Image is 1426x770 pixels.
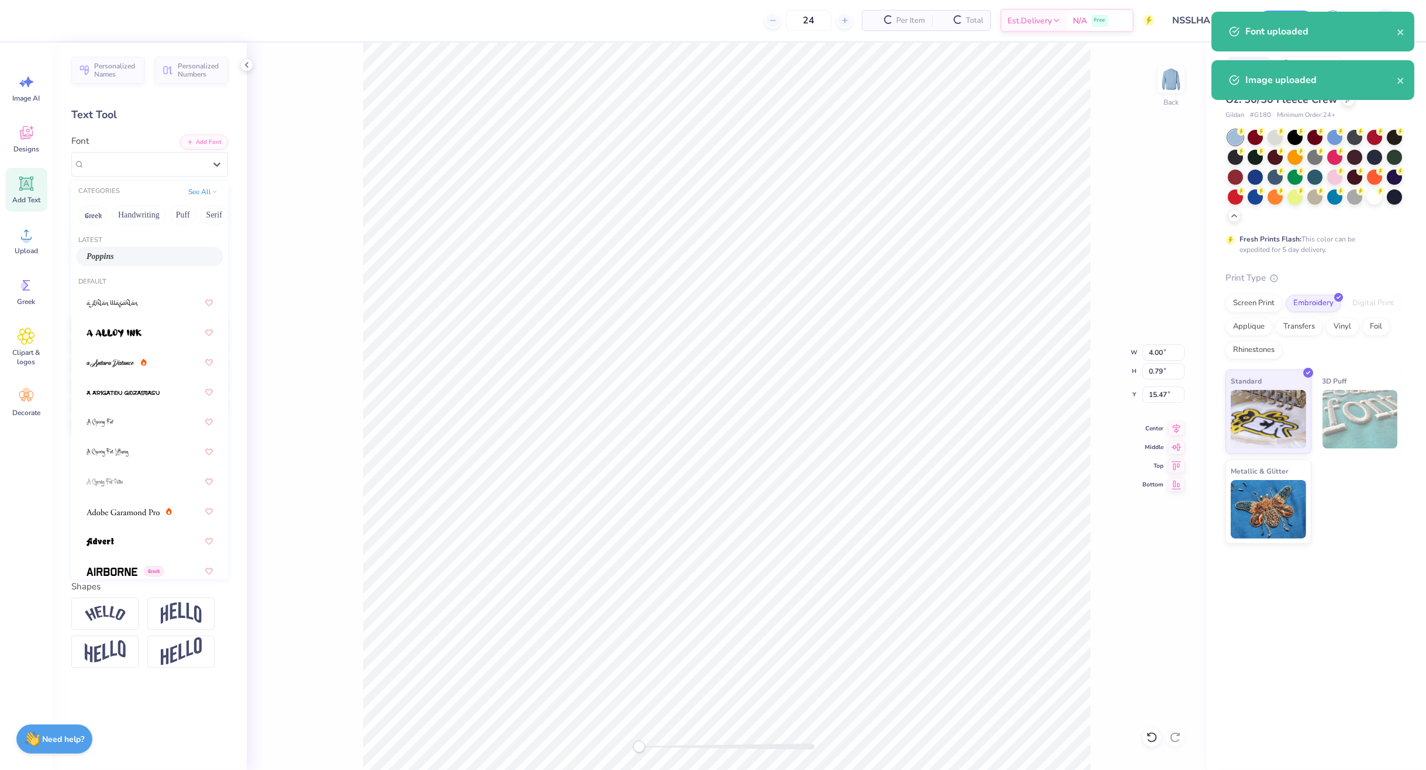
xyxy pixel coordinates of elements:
div: Accessibility label [633,741,645,752]
div: Print Type [1225,271,1403,285]
img: Arc [85,606,126,621]
img: a Arigatou Gozaimasu [87,389,160,397]
div: Embroidery [1286,295,1341,312]
div: Screen Print [1225,295,1282,312]
span: Est. Delivery [1007,15,1052,27]
div: Applique [1225,318,1272,336]
button: Puff [170,206,196,225]
div: CATEGORIES [78,187,120,196]
button: close [1397,25,1405,39]
div: Transfers [1276,318,1323,336]
label: Font [71,134,89,148]
span: Minimum Order: 24 + [1277,111,1335,120]
strong: Fresh Prints Flash: [1239,234,1301,244]
img: 3D Puff [1323,390,1398,448]
a: ZJ [1358,9,1403,32]
span: Middle [1142,443,1163,452]
button: Personalized Names [71,57,144,84]
button: Personalized Numbers [155,57,228,84]
div: Rhinestones [1225,341,1282,359]
div: Back [1163,97,1179,108]
input: Untitled Design [1163,9,1249,32]
span: Standard [1231,375,1262,387]
img: A Charming Font [87,419,114,427]
span: Designs [13,144,39,154]
img: a Alloy Ink [87,329,141,337]
span: N/A [1073,15,1087,27]
div: Image uploaded [1245,73,1397,87]
button: Serif [200,206,229,225]
img: A Charming Font Outline [87,478,123,486]
span: Greek [144,566,164,576]
img: a Ahlan Wasahlan [87,299,139,308]
strong: Need help? [43,734,85,745]
span: Gildan [1225,111,1244,120]
button: close [1397,73,1405,87]
img: Standard [1231,390,1306,448]
span: Metallic & Glitter [1231,465,1289,477]
img: Flag [85,640,126,663]
img: Back [1159,68,1183,91]
span: Center [1142,424,1163,433]
button: Add Font [180,134,228,150]
span: 3D Puff [1323,375,1347,387]
button: Greek [78,206,108,225]
span: Upload [15,246,38,255]
div: Foil [1362,318,1390,336]
div: Text Tool [71,107,228,123]
span: Personalized Names [94,62,137,78]
div: Digital Print [1345,295,1401,312]
img: a Antara Distance [87,359,134,367]
span: Personalized Numbers [178,62,221,78]
span: Per Item [896,15,925,27]
input: – – [786,10,831,31]
span: Clipart & logos [7,348,46,367]
div: Latest [71,236,228,246]
label: Shapes [71,580,101,593]
img: Adobe Garamond Pro [87,508,160,516]
span: Add Text [12,195,40,205]
img: Arch [161,602,202,624]
span: Total [966,15,983,27]
img: Metallic & Glitter [1231,480,1306,538]
button: Handwriting [112,206,166,225]
div: Font uploaded [1245,25,1397,39]
span: Poppins [87,250,114,263]
span: Image AI [13,94,40,103]
img: A Charming Font Leftleaning [87,448,129,457]
img: Advert [87,538,114,546]
div: This color can be expedited for 5 day delivery. [1239,234,1383,255]
span: Free [1094,16,1105,25]
button: See All [185,186,221,198]
div: Vinyl [1326,318,1359,336]
img: Zhor Junavee Antocan [1374,9,1397,32]
span: Top [1142,461,1163,471]
img: Airborne [87,568,137,576]
div: Default [71,277,228,287]
span: Greek [18,297,36,306]
span: # G180 [1250,111,1271,120]
img: Rise [161,637,202,666]
span: Bottom [1142,480,1163,489]
span: Decorate [12,408,40,417]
